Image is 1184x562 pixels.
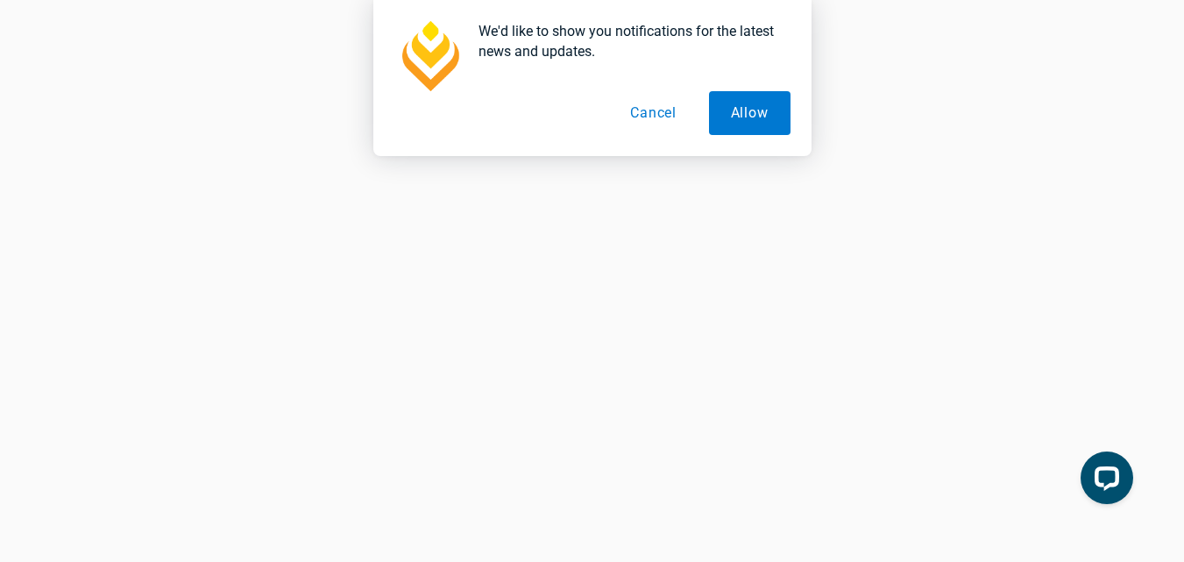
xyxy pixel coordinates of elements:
[608,91,698,135] button: Cancel
[394,21,464,91] img: notification icon
[709,91,791,135] button: Allow
[1067,445,1140,518] iframe: LiveChat chat widget
[464,21,791,61] div: We'd like to show you notifications for the latest news and updates.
